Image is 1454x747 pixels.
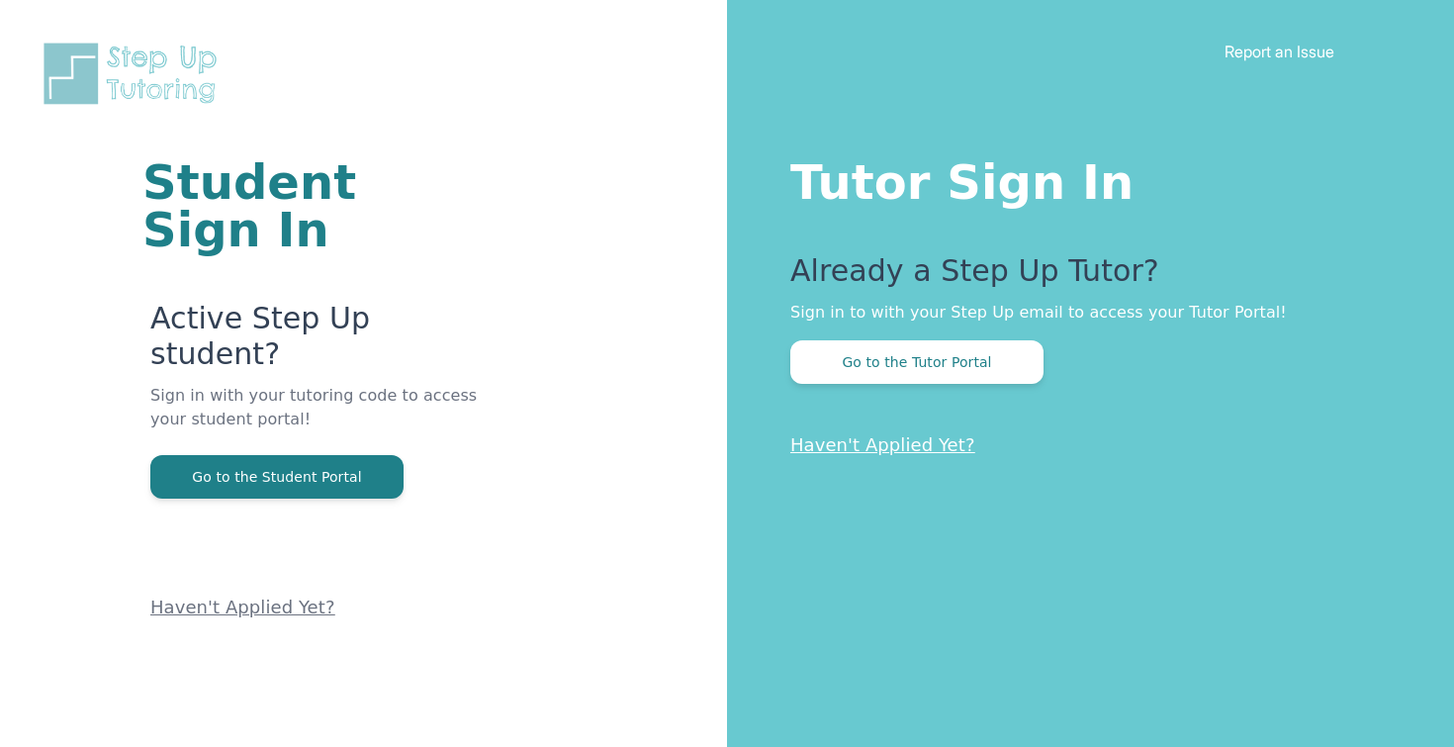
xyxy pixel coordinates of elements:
a: Haven't Applied Yet? [790,434,975,455]
img: Step Up Tutoring horizontal logo [40,40,229,108]
p: Active Step Up student? [150,301,490,384]
button: Go to the Tutor Portal [790,340,1044,384]
button: Go to the Student Portal [150,455,404,499]
h1: Student Sign In [142,158,490,253]
p: Already a Step Up Tutor? [790,253,1375,301]
a: Go to the Student Portal [150,467,404,486]
a: Haven't Applied Yet? [150,597,335,617]
h1: Tutor Sign In [790,150,1375,206]
a: Report an Issue [1225,42,1334,61]
p: Sign in with your tutoring code to access your student portal! [150,384,490,455]
p: Sign in to with your Step Up email to access your Tutor Portal! [790,301,1375,325]
a: Go to the Tutor Portal [790,352,1044,371]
